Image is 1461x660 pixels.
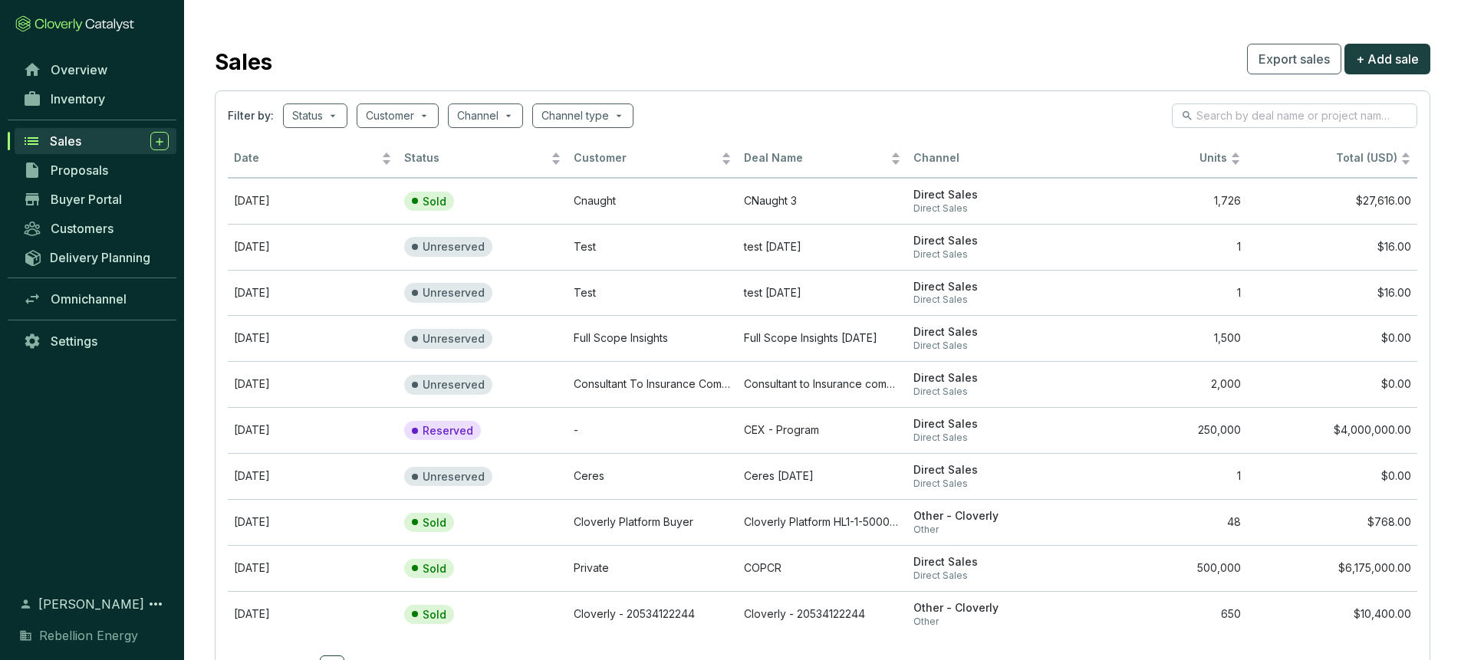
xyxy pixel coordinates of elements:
[15,286,176,312] a: Omnichannel
[1078,224,1248,270] td: 1
[568,499,738,545] td: Cloverly Platform Buyer
[50,133,81,149] span: Sales
[1247,407,1417,453] td: $4,000,000.00
[51,291,127,307] span: Omnichannel
[1247,315,1417,361] td: $0.00
[228,545,398,591] td: Dec 15 2024
[1078,140,1248,178] th: Units
[228,591,398,637] td: Apr 22 2025
[1078,407,1248,453] td: 250,000
[228,108,274,123] span: Filter by:
[423,608,446,622] p: Sold
[423,424,473,438] p: Reserved
[913,555,1071,570] span: Direct Sales
[913,616,1071,628] span: Other
[738,545,908,591] td: COPCR
[1078,545,1248,591] td: 500,000
[38,595,144,613] span: [PERSON_NAME]
[15,186,176,212] a: Buyer Portal
[1247,361,1417,407] td: $0.00
[913,280,1071,294] span: Direct Sales
[738,591,908,637] td: Cloverly - 20534122244
[913,234,1071,248] span: Direct Sales
[907,140,1078,178] th: Channel
[1078,499,1248,545] td: 48
[15,57,176,83] a: Overview
[51,91,105,107] span: Inventory
[738,499,908,545] td: Cloverly Platform HL1-1-50000 Jul 1
[1196,107,1394,124] input: Search by deal name or project name...
[738,224,908,270] td: test Apr 19
[913,463,1071,478] span: Direct Sales
[913,601,1071,616] span: Other - Cloverly
[423,516,446,530] p: Sold
[913,325,1071,340] span: Direct Sales
[398,140,568,178] th: Status
[15,86,176,112] a: Inventory
[744,151,888,166] span: Deal Name
[738,270,908,316] td: test Apr 19
[228,178,398,224] td: Apr 04 2025
[423,562,446,576] p: Sold
[51,221,114,236] span: Customers
[913,248,1071,261] span: Direct Sales
[15,245,176,270] a: Delivery Planning
[15,328,176,354] a: Settings
[15,215,176,241] a: Customers
[568,407,738,453] td: -
[51,333,97,349] span: Settings
[568,591,738,637] td: Cloverly - 20534122244
[228,453,398,499] td: Jun 10 2025
[1356,50,1419,68] span: + Add sale
[228,499,398,545] td: Jul 01 2025
[1259,50,1330,68] span: Export sales
[913,188,1071,202] span: Direct Sales
[568,453,738,499] td: Ceres
[39,626,138,645] span: Rebellion Energy
[51,163,108,178] span: Proposals
[423,195,446,209] p: Sold
[1247,270,1417,316] td: $16.00
[228,224,398,270] td: Apr 19 2025
[228,315,398,361] td: Jul 25 2025
[51,192,122,207] span: Buyer Portal
[1344,44,1430,74] button: + Add sale
[1247,224,1417,270] td: $16.00
[234,151,378,166] span: Date
[913,371,1071,386] span: Direct Sales
[1078,591,1248,637] td: 650
[568,545,738,591] td: Private
[1078,315,1248,361] td: 1,500
[738,453,908,499] td: Ceres Jun 10
[568,270,738,316] td: Test
[574,151,718,166] span: Customer
[738,315,908,361] td: Full Scope Insights Jul 25
[1078,361,1248,407] td: 2,000
[913,478,1071,490] span: Direct Sales
[1247,178,1417,224] td: $27,616.00
[50,250,150,265] span: Delivery Planning
[228,407,398,453] td: Apr 14 2025
[568,224,738,270] td: Test
[1247,453,1417,499] td: $0.00
[913,509,1071,524] span: Other - Cloverly
[1336,151,1397,164] span: Total (USD)
[1078,453,1248,499] td: 1
[1247,545,1417,591] td: $6,175,000.00
[1247,44,1341,74] button: Export sales
[228,361,398,407] td: Jul 23 2025
[568,315,738,361] td: Full Scope Insights
[228,140,398,178] th: Date
[913,386,1071,398] span: Direct Sales
[423,286,485,300] p: Unreserved
[1247,499,1417,545] td: $768.00
[404,151,548,166] span: Status
[1247,591,1417,637] td: $10,400.00
[913,340,1071,352] span: Direct Sales
[568,361,738,407] td: Consultant To Insurance Company's
[913,524,1071,536] span: Other
[738,178,908,224] td: CNaught 3
[228,270,398,316] td: Apr 19 2025
[913,570,1071,582] span: Direct Sales
[423,332,485,346] p: Unreserved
